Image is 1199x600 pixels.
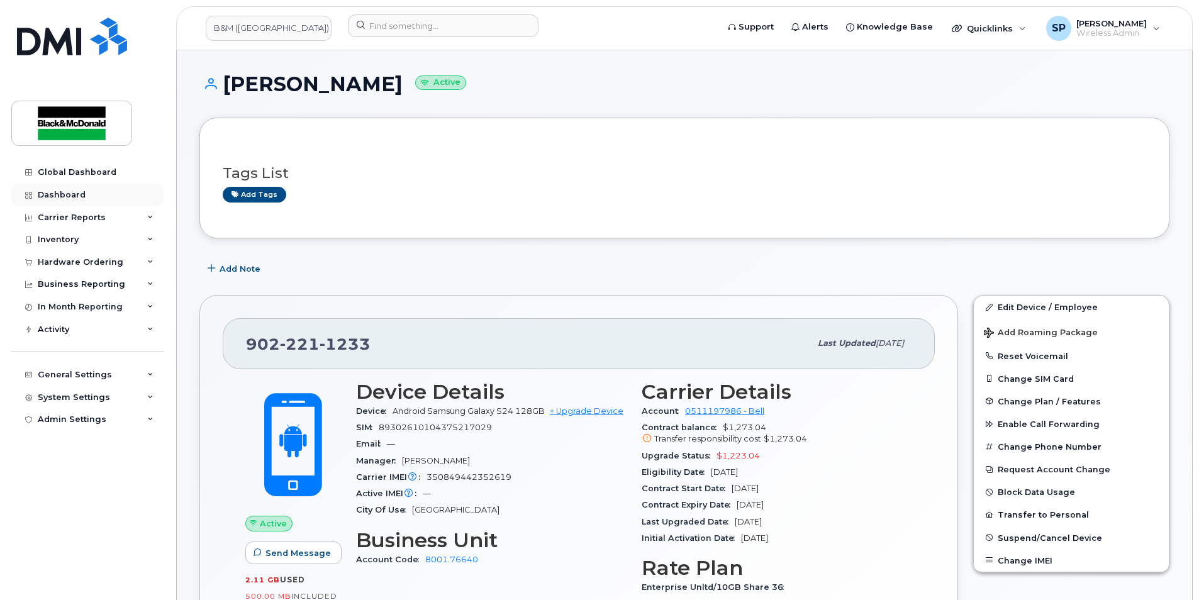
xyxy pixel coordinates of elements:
[711,467,738,477] span: [DATE]
[550,406,623,416] a: + Upgrade Device
[199,73,1169,95] h1: [PERSON_NAME]
[974,481,1169,503] button: Block Data Usage
[356,381,627,403] h3: Device Details
[199,257,271,280] button: Add Note
[246,335,371,353] span: 902
[998,419,1100,429] span: Enable Call Forwarding
[998,396,1101,406] span: Change Plan / Features
[425,555,478,564] a: 8001.76640
[876,338,904,348] span: [DATE]
[356,439,387,448] span: Email
[223,165,1146,181] h3: Tags List
[265,547,331,559] span: Send Message
[280,335,320,353] span: 221
[642,582,790,592] span: Enterprise Unltd/10GB Share 36
[818,338,876,348] span: Last updated
[642,484,732,493] span: Contract Start Date
[280,575,305,584] span: used
[245,575,280,584] span: 2.11 GB
[984,328,1098,340] span: Add Roaming Package
[974,458,1169,481] button: Request Account Change
[974,526,1169,549] button: Suspend/Cancel Device
[974,435,1169,458] button: Change Phone Number
[974,296,1169,318] a: Edit Device / Employee
[402,456,470,465] span: [PERSON_NAME]
[356,423,379,432] span: SIM
[245,542,342,564] button: Send Message
[356,489,423,498] span: Active IMEI
[642,451,717,460] span: Upgrade Status
[685,406,764,416] a: 0511197986 - Bell
[717,451,760,460] span: $1,223.04
[412,505,499,514] span: [GEOGRAPHIC_DATA]
[974,503,1169,526] button: Transfer to Personal
[741,533,768,543] span: [DATE]
[998,533,1102,542] span: Suspend/Cancel Device
[974,549,1169,572] button: Change IMEI
[764,434,807,443] span: $1,273.04
[654,434,761,443] span: Transfer responsibility cost
[642,500,737,509] span: Contract Expiry Date
[642,557,912,579] h3: Rate Plan
[423,489,431,498] span: —
[356,456,402,465] span: Manager
[356,472,427,482] span: Carrier IMEI
[732,484,759,493] span: [DATE]
[260,518,287,530] span: Active
[642,423,723,432] span: Contract balance
[642,533,741,543] span: Initial Activation Date
[356,505,412,514] span: City Of Use
[642,406,685,416] span: Account
[974,345,1169,367] button: Reset Voicemail
[737,500,764,509] span: [DATE]
[223,187,286,203] a: Add tags
[220,263,260,275] span: Add Note
[415,75,466,90] small: Active
[320,335,371,353] span: 1233
[393,406,545,416] span: Android Samsung Galaxy S24 128GB
[356,406,393,416] span: Device
[735,517,762,526] span: [DATE]
[974,413,1169,435] button: Enable Call Forwarding
[427,472,511,482] span: 350849442352619
[356,555,425,564] span: Account Code
[387,439,395,448] span: —
[974,319,1169,345] button: Add Roaming Package
[642,423,912,445] span: $1,273.04
[356,529,627,552] h3: Business Unit
[974,390,1169,413] button: Change Plan / Features
[379,423,492,432] span: 89302610104375217029
[642,517,735,526] span: Last Upgraded Date
[642,381,912,403] h3: Carrier Details
[642,467,711,477] span: Eligibility Date
[974,367,1169,390] button: Change SIM Card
